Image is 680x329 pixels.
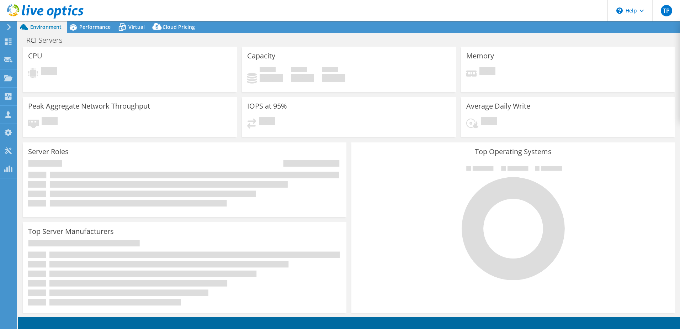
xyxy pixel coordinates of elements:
span: Pending [479,67,495,77]
span: Environment [30,23,62,30]
span: Used [260,67,276,74]
span: Pending [259,117,275,127]
h3: IOPS at 95% [247,102,287,110]
h3: Memory [466,52,494,60]
h1: RCI Servers [23,36,73,44]
h3: Capacity [247,52,275,60]
h4: 0 GiB [291,74,314,82]
span: Total [322,67,338,74]
h3: Server Roles [28,148,69,156]
span: Virtual [128,23,145,30]
h3: Top Operating Systems [357,148,670,156]
svg: \n [616,7,623,14]
span: Pending [41,67,57,77]
h3: Top Server Manufacturers [28,228,114,235]
h4: 0 GiB [322,74,345,82]
h4: 0 GiB [260,74,283,82]
span: Performance [79,23,111,30]
span: Free [291,67,307,74]
span: TP [661,5,672,16]
h3: Peak Aggregate Network Throughput [28,102,150,110]
h3: Average Daily Write [466,102,530,110]
span: Pending [42,117,58,127]
span: Cloud Pricing [163,23,195,30]
span: Pending [481,117,497,127]
h3: CPU [28,52,42,60]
